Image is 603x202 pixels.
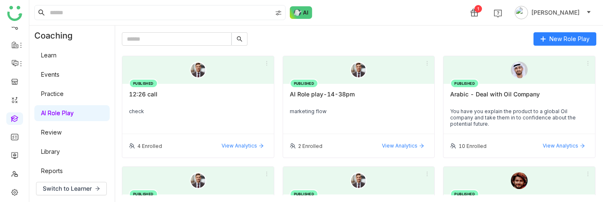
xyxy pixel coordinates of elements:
a: Reports [41,167,63,174]
button: View Analytics [379,141,428,151]
img: male.png [190,62,206,78]
span: View Analytics [222,142,257,150]
div: 10 Enrolled [459,143,487,149]
button: [PERSON_NAME] [513,6,593,19]
div: 12:26 call [129,91,267,105]
span: [PERSON_NAME] [531,8,580,17]
div: PUBLISHED [290,79,319,88]
span: View Analytics [543,142,578,150]
img: 6891e6b463e656570aba9a5a [511,172,528,189]
a: Learn [41,52,57,59]
button: View Analytics [539,141,588,151]
span: Switch to Learner [43,184,92,193]
img: male.png [350,172,367,189]
button: View Analytics [218,141,267,151]
img: male.png [190,172,206,189]
img: help.svg [494,9,502,18]
button: Switch to Learner [36,182,107,195]
a: Review [41,129,62,136]
div: PUBLISHED [290,189,319,199]
button: New Role Play [533,32,596,46]
div: PUBLISHED [450,79,479,88]
div: AI Role play-14-38pm [290,91,428,105]
div: PUBLISHED [129,79,158,88]
div: Coaching [29,26,85,46]
a: Practice [41,90,64,97]
span: New Role Play [549,34,590,44]
img: 689c4d09a2c09d0bea1c05ba [511,62,528,78]
img: search-type.svg [275,10,282,16]
img: logo [7,6,22,21]
div: 1 [474,5,482,13]
a: Library [41,148,60,155]
div: PUBLISHED [129,189,158,199]
div: PUBLISHED [450,189,479,199]
a: AI Role Play [41,109,74,117]
div: 2 Enrolled [298,143,322,149]
div: marketing flow [290,108,428,114]
div: check [129,108,267,114]
div: 4 Enrolled [137,143,162,149]
span: View Analytics [382,142,417,150]
div: You have you explain the product to a global Oil company and take them in to confidence about the... [450,108,588,127]
a: Events [41,71,59,78]
div: Arabic - Deal with Oil Company [450,91,588,105]
img: ask-buddy-normal.svg [290,6,312,19]
img: male.png [350,62,367,78]
img: avatar [515,6,528,19]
